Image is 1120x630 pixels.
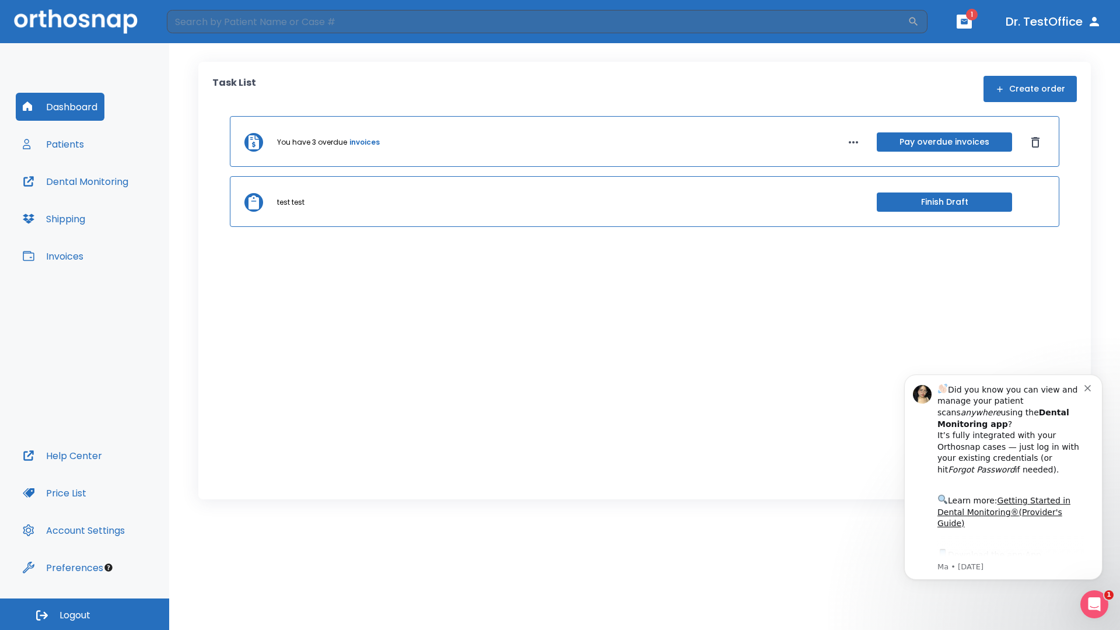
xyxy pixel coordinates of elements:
[277,197,304,208] p: test test
[103,562,114,573] div: Tooltip anchor
[16,167,135,195] button: Dental Monitoring
[16,554,110,582] button: Preferences
[877,192,1012,212] button: Finish Draft
[16,442,109,470] button: Help Center
[984,76,1077,102] button: Create order
[16,479,93,507] button: Price List
[16,205,92,233] button: Shipping
[167,10,908,33] input: Search by Patient Name or Case #
[16,242,90,270] button: Invoices
[212,76,256,102] p: Task List
[16,130,91,158] button: Patients
[1026,133,1045,152] button: Dismiss
[16,93,104,121] button: Dashboard
[277,137,347,148] p: You have 3 overdue
[1104,590,1114,600] span: 1
[16,516,132,544] button: Account Settings
[1001,11,1106,32] button: Dr. TestOffice
[60,609,90,622] span: Logout
[14,9,138,33] img: Orthosnap
[887,360,1120,624] iframe: Intercom notifications message
[349,137,380,148] a: invoices
[966,9,978,20] span: 1
[877,132,1012,152] button: Pay overdue invoices
[1080,590,1108,618] iframe: Intercom live chat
